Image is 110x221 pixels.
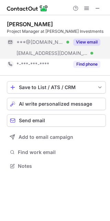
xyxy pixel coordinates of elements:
span: Notes [18,163,103,169]
button: Find work email [7,147,106,157]
span: Add to email campaign [19,134,73,140]
button: Reveal Button [73,39,100,46]
button: Notes [7,161,106,171]
button: Add to email campaign [7,131,106,143]
div: [PERSON_NAME] [7,21,53,28]
div: Save to List / ATS / CRM [19,85,94,90]
img: ContactOut v5.3.10 [7,4,48,12]
button: AI write personalized message [7,98,106,110]
span: [EMAIL_ADDRESS][DOMAIN_NAME] [16,50,88,56]
span: Find work email [18,149,103,155]
button: Send email [7,114,106,127]
span: ***@[DOMAIN_NAME] [16,39,64,45]
div: Project Manager at [PERSON_NAME] Investments [7,28,106,35]
button: Reveal Button [73,61,100,68]
span: Send email [19,118,45,123]
span: AI write personalized message [19,101,92,107]
button: save-profile-one-click [7,81,106,94]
